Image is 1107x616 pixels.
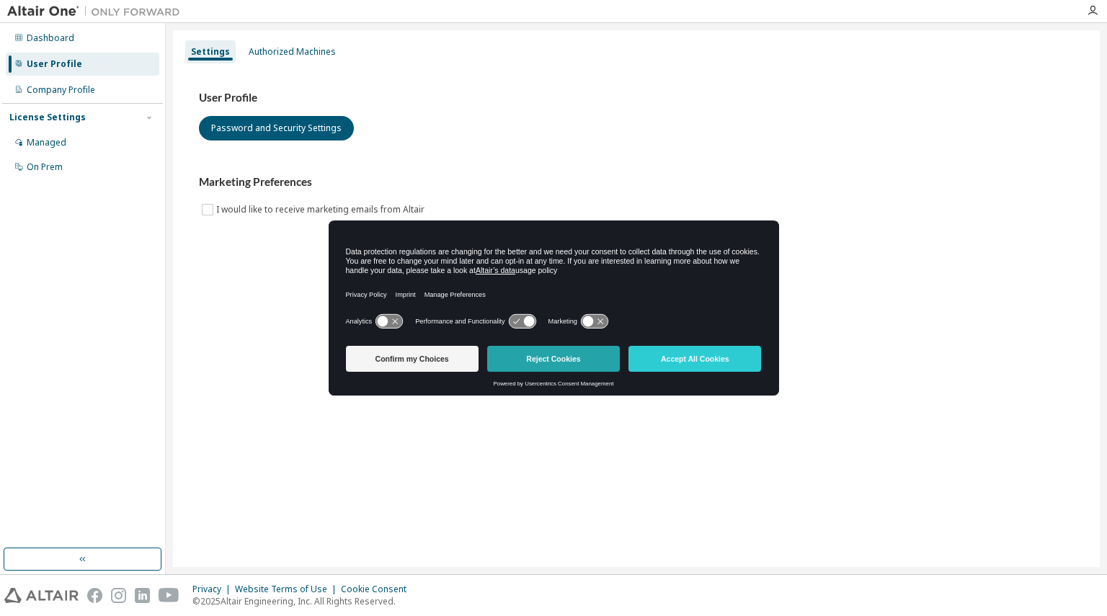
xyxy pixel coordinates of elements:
[111,588,126,603] img: instagram.svg
[341,584,415,595] div: Cookie Consent
[199,91,1074,105] h3: User Profile
[27,137,66,148] div: Managed
[4,588,79,603] img: altair_logo.svg
[249,46,336,58] div: Authorized Machines
[9,112,86,123] div: License Settings
[27,58,82,70] div: User Profile
[7,4,187,19] img: Altair One
[87,588,102,603] img: facebook.svg
[135,588,150,603] img: linkedin.svg
[191,46,230,58] div: Settings
[216,201,427,218] label: I would like to receive marketing emails from Altair
[27,32,74,44] div: Dashboard
[192,584,235,595] div: Privacy
[159,588,179,603] img: youtube.svg
[235,584,341,595] div: Website Terms of Use
[199,116,354,140] button: Password and Security Settings
[27,84,95,96] div: Company Profile
[192,595,415,607] p: © 2025 Altair Engineering, Inc. All Rights Reserved.
[27,161,63,173] div: On Prem
[199,175,1074,189] h3: Marketing Preferences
